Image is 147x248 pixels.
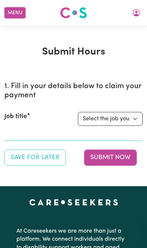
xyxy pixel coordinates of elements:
h2: 1. Fill in your details below to claim your payment [4,82,143,100]
button: My Account [129,7,144,19]
button: Submit your job report [84,150,137,166]
button: Save your job report [4,150,66,166]
a: Careseekers logo [60,4,87,21]
iframe: Button to launch messaging window, conversation in progress [118,219,141,242]
button: Menu [4,7,26,19]
label: Job title [4,112,27,121]
img: Careseekers logo [60,6,87,19]
a: Careseekers home page [29,199,118,205]
h1: Submit Hours [4,46,143,59]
